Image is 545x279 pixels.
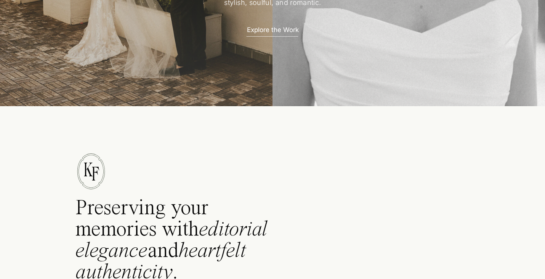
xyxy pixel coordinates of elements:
[75,219,268,262] i: editorial elegance
[239,25,306,33] a: Explore the Work
[78,160,99,179] a: K
[85,164,106,184] a: F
